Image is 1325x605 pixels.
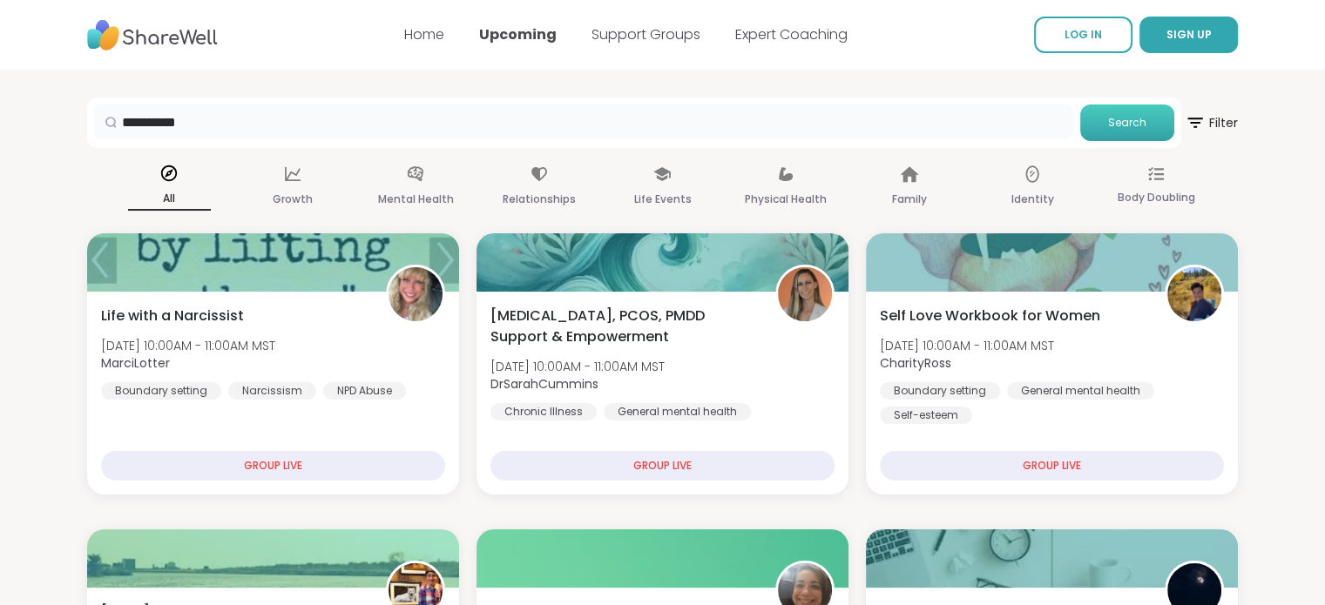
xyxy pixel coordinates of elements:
span: Filter [1185,102,1238,144]
span: [DATE] 10:00AM - 11:00AM MST [101,337,275,354]
a: Upcoming [479,24,557,44]
span: LOG IN [1065,27,1102,42]
p: Relationships [503,189,576,210]
a: Expert Coaching [735,24,848,44]
div: General mental health [1007,382,1154,400]
a: Home [404,24,444,44]
img: MarciLotter [389,267,443,321]
div: Boundary setting [101,382,221,400]
p: Physical Health [745,189,827,210]
div: General mental health [604,403,751,420]
div: GROUP LIVE [880,451,1224,481]
span: Search [1108,115,1146,131]
div: Self-esteem [880,407,972,424]
button: Search [1080,104,1174,141]
p: Growth [273,189,313,210]
img: DrSarahCummins [778,267,832,321]
span: Self Love Workbook for Women [880,306,1100,326]
b: DrSarahCummins [490,375,598,393]
p: Life Events [633,189,691,210]
b: MarciLotter [101,354,170,372]
p: Mental Health [378,189,454,210]
div: GROUP LIVE [101,451,445,481]
p: All [128,188,211,211]
img: ShareWell Nav Logo [87,11,218,59]
button: SIGN UP [1139,17,1238,53]
span: [MEDICAL_DATA], PCOS, PMDD Support & Empowerment [490,306,756,347]
button: Filter [1185,97,1238,148]
span: SIGN UP [1166,27,1212,42]
b: CharityRoss [880,354,951,372]
p: Identity [1011,189,1054,210]
p: Family [892,189,927,210]
div: Boundary setting [880,382,1000,400]
div: Narcissism [228,382,316,400]
img: CharityRoss [1167,267,1221,321]
a: Support Groups [592,24,700,44]
div: GROUP LIVE [490,451,835,481]
a: LOG IN [1034,17,1132,53]
span: Life with a Narcissist [101,306,244,326]
div: Chronic Illness [490,403,597,420]
p: Body Doubling [1117,187,1194,208]
span: [DATE] 10:00AM - 11:00AM MST [880,337,1054,354]
div: NPD Abuse [323,382,406,400]
span: [DATE] 10:00AM - 11:00AM MST [490,358,665,375]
